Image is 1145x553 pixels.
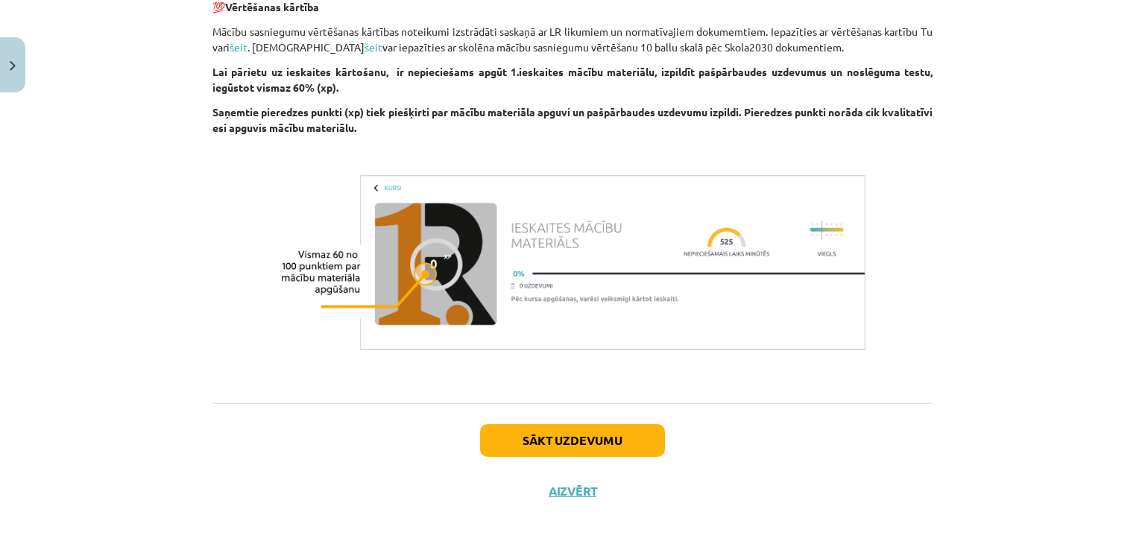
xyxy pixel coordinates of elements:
[10,61,16,71] img: icon-close-lesson-0947bae3869378f0d4975bcd49f059093ad1ed9edebbc8119c70593378902aed.svg
[230,40,247,54] a: šeit
[365,40,382,54] a: šeit
[212,105,933,134] strong: Saņemtie pieredzes punkti (xp) tiek piešķirti par mācību materiāla apguvi un pašpārbaudes uzdevum...
[212,65,933,94] strong: Lai pārietu uz ieskaites kārtošanu, ir nepieciešams apgūt 1.ieskaites mācību materiālu, izpildīt ...
[480,424,665,457] button: Sākt uzdevumu
[212,24,933,55] p: Mācību sasniegumu vērtēšanas kārtības noteikumi izstrādāti saskaņā ar LR likumiem un normatīvajie...
[544,484,601,499] button: Aizvērt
